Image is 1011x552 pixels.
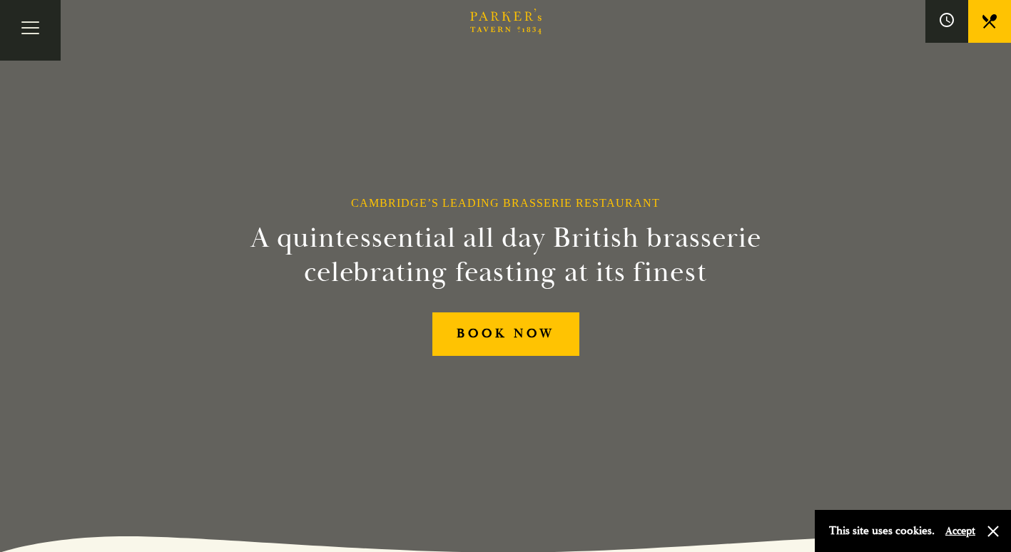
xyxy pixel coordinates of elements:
h1: Cambridge’s Leading Brasserie Restaurant [351,196,660,210]
button: Close and accept [986,524,1000,538]
button: Accept [945,524,975,538]
a: BOOK NOW [432,312,579,356]
p: This site uses cookies. [829,521,935,541]
h2: A quintessential all day British brasserie celebrating feasting at its finest [181,221,831,290]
